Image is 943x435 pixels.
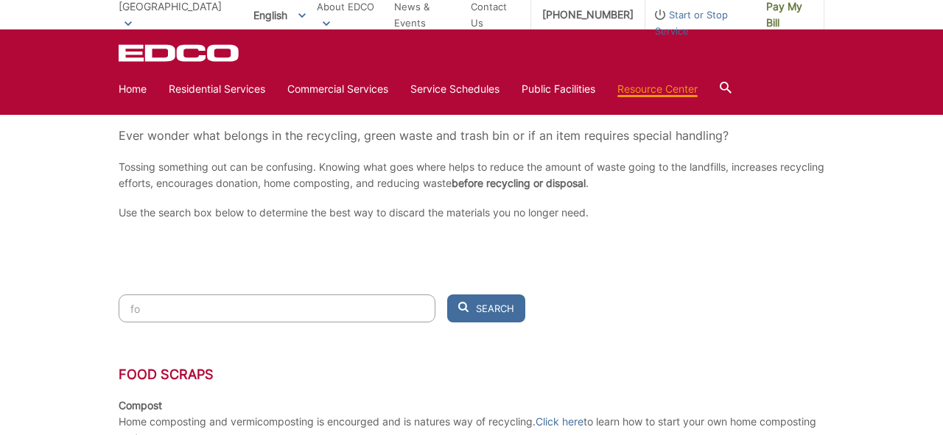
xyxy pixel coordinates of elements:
[119,294,435,322] input: Search
[447,294,525,322] button: Search
[119,399,162,411] strong: Compost
[119,81,147,97] a: Home
[617,81,698,97] a: Resource Center
[287,81,388,97] a: Commercial Services
[119,367,824,383] h3: Food Scraps
[119,44,241,62] a: EDCD logo. Return to the homepage.
[410,81,499,97] a: Service Schedules
[119,159,824,191] p: Tossing something out can be confusing. Knowing what goes where helps to reduce the amount of was...
[169,81,265,97] a: Residential Services
[119,205,824,221] p: Use the search box below to determine the best way to discard the materials you no longer need.
[452,177,586,189] strong: before recycling or disposal
[119,125,824,146] p: Ever wonder what belongs in the recycling, green waste and trash bin or if an item requires speci...
[522,81,595,97] a: Public Facilities
[536,414,583,430] a: Click here
[476,302,514,315] span: Search
[242,3,317,27] span: English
